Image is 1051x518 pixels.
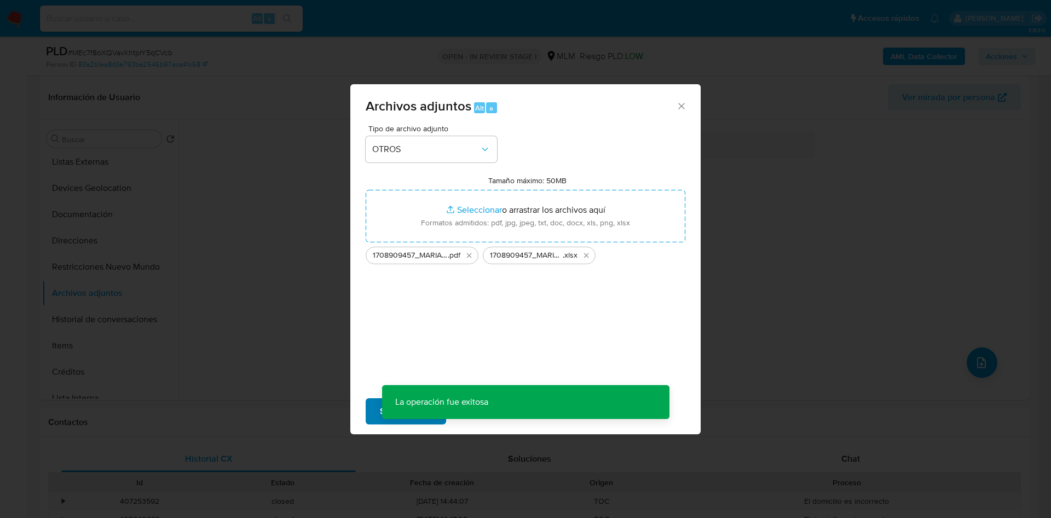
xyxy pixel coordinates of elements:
button: OTROS [366,136,497,162]
span: Subir archivo [380,399,432,423]
span: Archivos adjuntos [366,96,471,115]
button: Cerrar [676,101,686,110]
button: Eliminar 1708909457_MARIA ISABEL PEREZ VELAZQUEZ_SEP2025.pdf [463,249,476,262]
button: Eliminar 1708909457_MARIA ISABEL PEREZ VELAZQUEZ_SEP2025.xlsx [580,249,593,262]
label: Tamaño máximo: 50MB [488,176,567,185]
ul: Archivos seleccionados [366,242,685,264]
span: 1708909457_MARIA [PERSON_NAME] VELAZQUEZ_SEP2025 [490,250,563,261]
span: OTROS [372,144,480,155]
p: La operación fue exitosa [382,385,501,419]
button: Subir archivo [366,398,446,424]
span: Tipo de archivo adjunto [368,125,500,132]
span: .pdf [448,250,460,261]
span: Alt [475,103,484,113]
span: .xlsx [563,250,578,261]
span: a [489,103,493,113]
span: 1708909457_MARIA [PERSON_NAME] VELAZQUEZ_SEP2025 [373,250,448,261]
span: Cancelar [465,399,500,423]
